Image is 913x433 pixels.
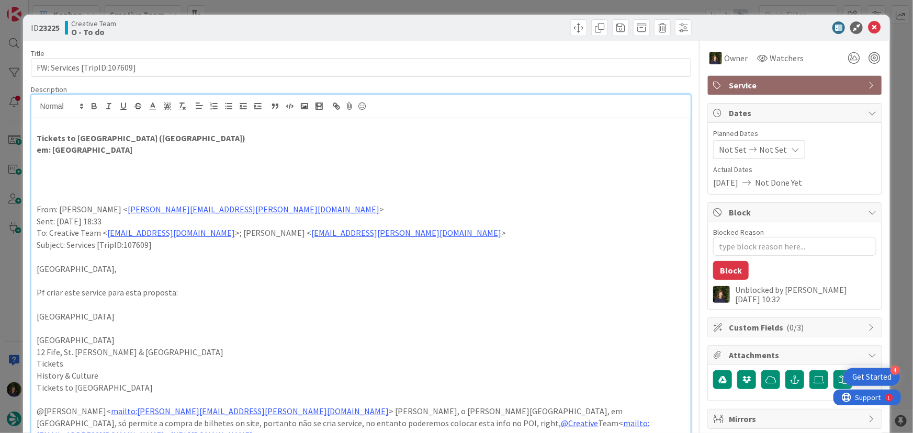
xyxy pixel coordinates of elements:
[37,144,132,155] strong: em: [GEOGRAPHIC_DATA]
[729,321,863,334] span: Custom Fields
[852,372,892,382] div: Get Started
[37,133,245,143] strong: Tickets to [GEOGRAPHIC_DATA] ([GEOGRAPHIC_DATA])
[770,52,804,64] span: Watchers
[312,227,502,238] a: [EMAIL_ADDRESS][PERSON_NAME][DOMAIN_NAME]
[71,19,116,28] span: Creative Team
[729,349,863,361] span: Attachments
[37,346,686,358] p: 12 Fife, St. [PERSON_NAME] & [GEOGRAPHIC_DATA]
[37,382,686,394] p: Tickets to [GEOGRAPHIC_DATA]
[54,4,57,13] div: 1
[31,21,60,34] span: ID
[709,52,722,64] img: MC
[713,164,876,175] span: Actual Dates
[31,85,67,94] span: Description
[31,49,44,58] label: Title
[891,366,900,375] div: 4
[37,334,686,346] p: [GEOGRAPHIC_DATA]
[37,263,686,275] p: [GEOGRAPHIC_DATA],
[844,368,900,386] div: Open Get Started checklist, remaining modules: 4
[719,143,747,156] span: Not Set
[729,206,863,219] span: Block
[39,22,60,33] b: 23225
[107,227,235,238] a: [EMAIL_ADDRESS][DOMAIN_NAME]
[713,227,764,237] label: Blocked Reason
[22,2,48,14] span: Support
[37,370,686,382] p: History & Culture
[37,311,686,323] p: [GEOGRAPHIC_DATA]
[729,413,863,425] span: Mirrors
[37,215,686,227] p: Sent: [DATE] 18:33
[713,261,749,280] button: Block
[128,204,380,214] a: [PERSON_NAME][EMAIL_ADDRESS][PERSON_NAME][DOMAIN_NAME]
[729,79,863,92] span: Service
[735,285,876,304] div: Unblocked by [PERSON_NAME] [DATE] 10:32
[71,28,116,36] b: O - To do
[759,143,787,156] span: Not Set
[724,52,748,64] span: Owner
[713,286,730,303] img: MC
[786,322,804,333] span: ( 0/3 )
[31,58,692,77] input: type card name here...
[37,358,686,370] p: Tickets
[37,239,686,251] p: Subject: Services [TripID:107609]
[713,128,876,139] span: Planned Dates
[111,406,389,416] a: mailto:[PERSON_NAME][EMAIL_ADDRESS][PERSON_NAME][DOMAIN_NAME]
[37,287,686,299] p: Pf criar este service para esta proposta:
[561,418,599,428] a: @Creative
[755,176,802,189] span: Not Done Yet
[713,176,738,189] span: [DATE]
[729,107,863,119] span: Dates
[37,227,686,239] p: To: Creative Team < >; [PERSON_NAME] < >
[37,203,686,215] p: From: [PERSON_NAME] < >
